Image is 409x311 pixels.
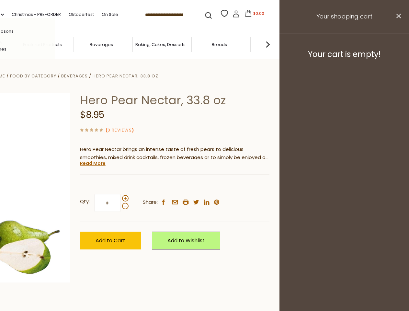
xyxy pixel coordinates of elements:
a: Read More [80,160,106,167]
a: Beverages [61,73,88,79]
a: Food By Category [10,73,56,79]
a: Oktoberfest [69,11,94,18]
span: $8.95 [80,109,104,121]
a: Hero Pear Nectar, 33.8 oz [93,73,158,79]
a: Christmas - PRE-ORDER [12,11,61,18]
h1: Hero Pear Nectar, 33.8 oz [80,93,269,108]
strong: Qty: [80,198,90,206]
span: $0.00 [253,11,264,16]
span: ( ) [106,127,134,133]
span: Share: [143,198,158,206]
p: Hero Pear Nectar brings an intense taste of fresh pears to delicious smoothies, mixed drink cockt... [80,145,269,162]
button: $0.00 [241,10,268,19]
h3: Your cart is empty! [288,50,401,59]
input: Qty: [94,194,121,212]
button: Add to Cart [80,232,141,249]
span: Add to Cart [96,237,125,244]
a: Beverages [90,42,113,47]
a: 0 Reviews [108,127,132,134]
img: next arrow [261,38,274,51]
a: Baking, Cakes, Desserts [135,42,186,47]
a: Breads [212,42,227,47]
a: On Sale [102,11,118,18]
a: Add to Wishlist [152,232,220,249]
